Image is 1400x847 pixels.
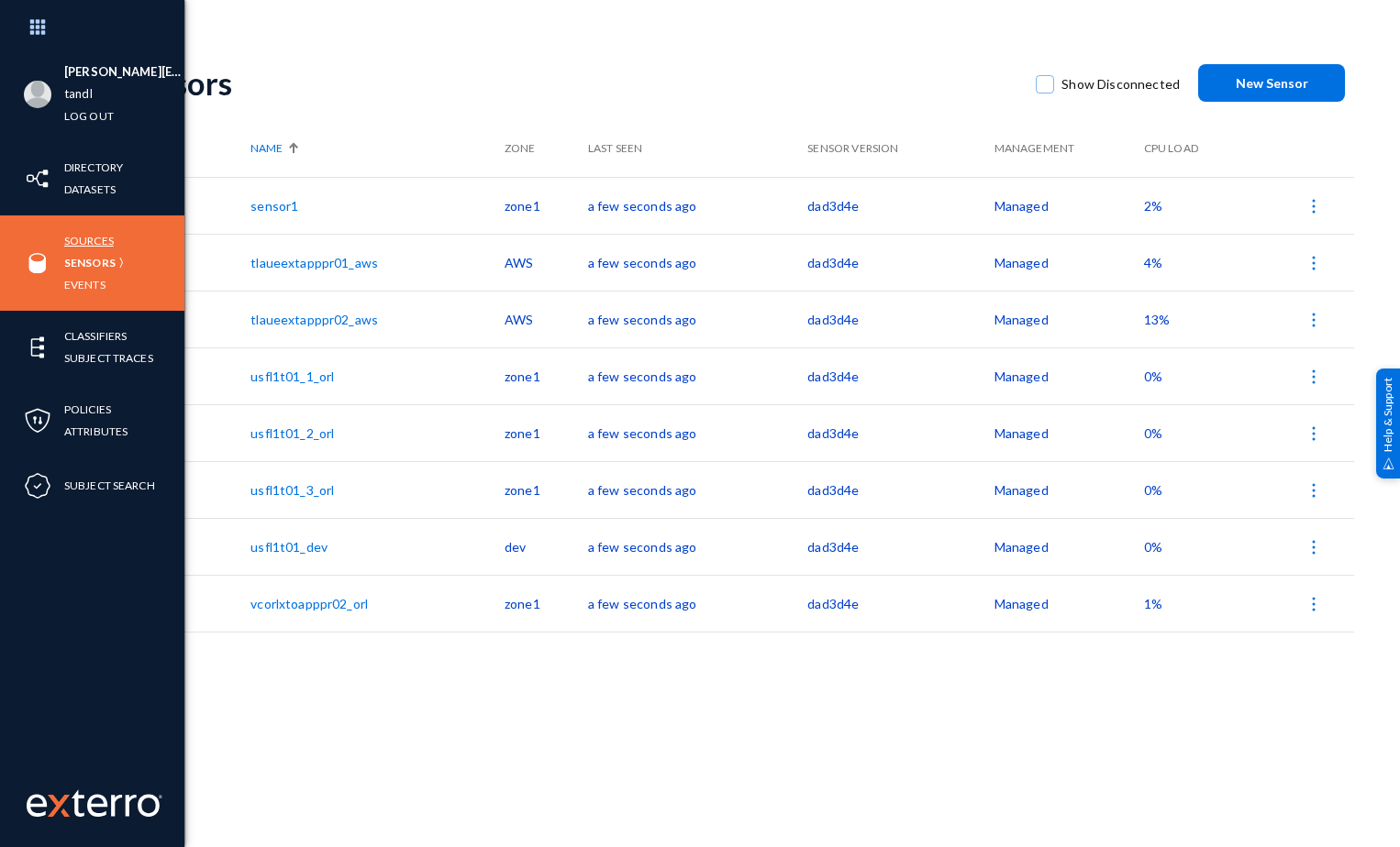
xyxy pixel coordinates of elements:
[250,312,378,327] a: tlaueextapppr02_aws
[64,347,153,368] a: Subject Traces
[121,120,250,177] th: Status
[64,179,116,200] a: Datasets
[1376,368,1400,478] div: Help & Support
[1305,481,1323,500] img: icon-more.svg
[994,404,1144,461] td: Managed
[1144,198,1162,214] span: 2%
[994,177,1144,234] td: Managed
[1144,482,1162,498] span: 0%
[1144,120,1245,177] th: CPU Load
[250,368,334,384] a: usfl1t01_1_orl
[1305,368,1323,386] img: icon-more.svg
[64,61,184,83] li: [PERSON_NAME][EMAIL_ADDRESS][DOMAIN_NAME]
[64,475,155,496] a: Subject Search
[807,347,994,404] td: dad3d4e
[505,291,588,347] td: AWS
[994,347,1144,404] td: Managed
[250,596,368,611] a: vcorlxtoapppr02_orl
[588,461,808,518] td: a few seconds ago
[64,399,111,420] a: Policies
[994,291,1144,347] td: Managed
[505,575,588,632] td: zone1
[250,539,328,555] a: usfl1t01_dev
[505,120,588,177] th: Zone
[24,334,51,361] img: icon-elements.svg
[1305,424,1323,443] img: icon-more.svg
[27,789,162,817] img: exterro-work-mark.svg
[250,198,298,214] a: sensor1
[64,325,127,346] a: Classifiers
[121,64,1017,102] div: Sensors
[1305,311,1323,329] img: icon-more.svg
[24,165,51,192] img: icon-inventory.svg
[1144,368,1162,384] span: 0%
[588,518,808,575] td: a few seconds ago
[588,347,808,404] td: a few seconds ago
[1383,457,1394,469] img: help_support.svg
[505,177,588,234] td: zone1
[505,347,588,404] td: zone1
[505,461,588,518] td: zone1
[994,120,1144,177] th: Management
[24,249,51,277] img: icon-sources.svg
[588,291,808,347] td: a few seconds ago
[64,105,114,126] a: Log out
[64,230,114,251] a: Sources
[24,472,51,500] img: icon-compliance.svg
[10,7,65,47] img: app launcher
[64,157,123,178] a: Directory
[250,482,334,498] a: usfl1t01_3_orl
[24,407,51,434] img: icon-policies.svg
[1144,312,1170,327] span: 13%
[505,234,588,291] td: AWS
[807,518,994,575] td: dad3d4e
[64,274,106,295] a: Events
[807,234,994,291] td: dad3d4e
[994,234,1144,291] td: Managed
[1144,255,1162,270] span: 4%
[807,291,994,347] td: dad3d4e
[1061,71,1180,98] span: Show Disconnected
[505,518,588,575] td: dev
[250,425,334,441] a: usfl1t01_2_orl
[588,177,808,234] td: a few seconds ago
[807,575,994,632] td: dad3d4e
[48,795,70,817] img: exterro-logo.svg
[994,575,1144,632] td: Managed
[64,421,128,442] a: Attributes
[1198,64,1345,102] button: New Sensor
[1236,75,1308,91] span: New Sensor
[505,404,588,461] td: zone1
[588,120,808,177] th: Last Seen
[807,404,994,461] td: dad3d4e
[1305,538,1323,556] img: icon-more.svg
[1305,595,1323,613] img: icon-more.svg
[807,177,994,234] td: dad3d4e
[1144,539,1162,555] span: 0%
[24,81,51,108] img: blank-profile-picture.png
[588,575,808,632] td: a few seconds ago
[64,83,93,104] a: tandl
[250,255,378,270] a: tlaueextapppr01_aws
[1144,425,1162,441] span: 0%
[994,518,1144,575] td: Managed
[588,404,808,461] td: a few seconds ago
[1305,254,1323,272] img: icon-more.svg
[994,461,1144,518] td: Managed
[1305,197,1323,215] img: icon-more.svg
[588,234,808,291] td: a few seconds ago
[250,140,495,157] div: Name
[807,120,994,177] th: Sensor Version
[250,140,283,157] span: Name
[807,461,994,518] td: dad3d4e
[64,252,116,273] a: Sensors
[1144,596,1162,611] span: 1%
